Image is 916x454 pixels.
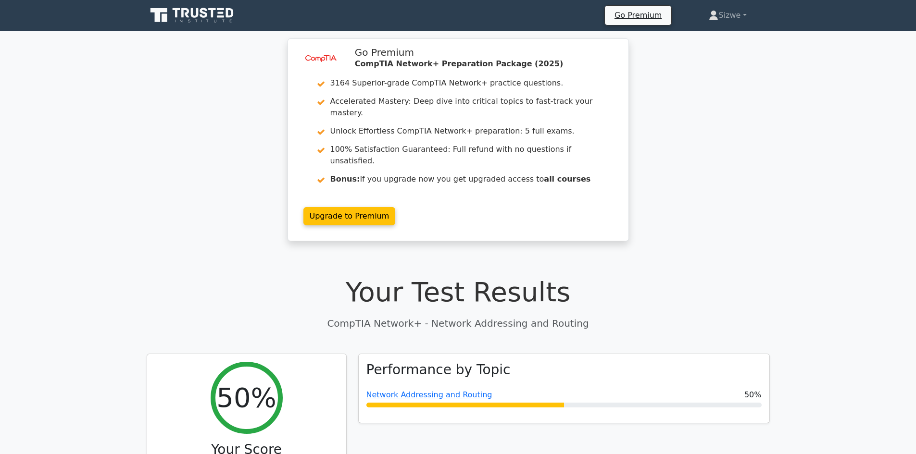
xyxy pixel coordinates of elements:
[366,362,511,378] h3: Performance by Topic
[366,390,492,399] a: Network Addressing and Routing
[147,316,770,331] p: CompTIA Network+ - Network Addressing and Routing
[686,6,769,25] a: Sizwe
[147,276,770,308] h1: Your Test Results
[609,9,667,22] a: Go Premium
[303,207,396,225] a: Upgrade to Premium
[744,389,762,401] span: 50%
[216,381,276,414] h2: 50%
